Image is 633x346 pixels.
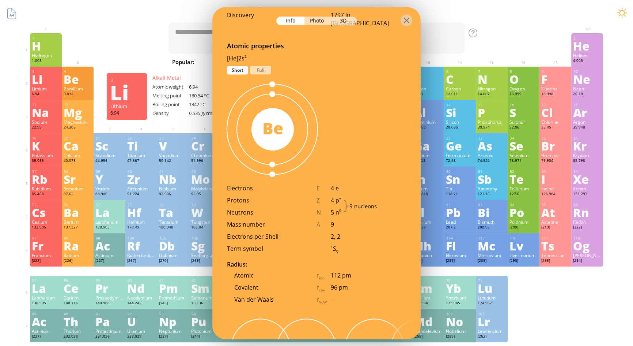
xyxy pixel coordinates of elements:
[32,73,60,85] div: Li
[446,140,474,152] div: Ge
[191,191,219,197] div: 95.95
[127,158,155,164] div: 47.867
[478,140,506,152] div: As
[32,236,60,241] div: 87
[573,158,601,164] div: 83.798
[96,202,124,207] div: 57
[127,240,155,252] div: Rf
[414,125,442,131] div: 26.982
[64,252,92,258] div: Radium
[316,196,331,204] div: Z
[478,86,506,92] div: Nitrogen
[446,225,474,231] div: 207.2
[573,52,601,58] div: Helium
[251,116,294,139] div: Be
[191,173,219,185] div: Mo
[32,119,60,125] div: Sodium
[159,202,187,207] div: 73
[127,219,155,225] div: Hafnium
[250,66,271,74] div: Full
[414,173,442,185] div: In
[509,207,538,218] div: Po
[414,69,442,74] div: 5
[227,245,316,253] div: Term symbol
[32,219,60,225] div: Cesium
[32,240,60,252] div: Fr
[541,73,569,85] div: F
[172,57,200,67] div: Popular:
[32,36,60,41] div: 1
[478,207,506,218] div: Bi
[127,252,155,258] div: Rutherfordium
[64,86,92,92] div: Beryllium
[245,54,247,59] sup: 2
[478,202,506,207] div: 83
[64,225,92,231] div: 137.327
[316,208,331,216] div: N
[64,173,92,185] div: Sr
[478,107,506,118] div: P
[478,92,506,97] div: 14.007
[446,136,474,141] div: 32
[32,69,60,74] div: 3
[95,186,124,191] div: Yttrium
[191,140,219,152] div: Cr
[212,41,421,54] div: Atomic properties
[478,240,506,252] div: Mc
[446,240,474,252] div: Fl
[32,252,60,258] div: Francium
[541,219,569,225] div: Astatine
[64,207,92,218] div: Ba
[32,202,60,207] div: 55
[64,152,92,158] div: Calcium
[541,252,569,258] div: Tennessine
[95,225,124,231] div: 138.905
[573,169,601,174] div: 54
[541,125,569,131] div: 35.45
[32,186,60,191] div: Rubidium
[573,40,601,52] div: He
[414,186,442,191] div: Indium
[32,225,60,231] div: 132.905
[414,92,442,97] div: 10.81
[541,191,569,197] div: 126.904
[509,86,538,92] div: Oxygen
[509,173,538,185] div: Te
[32,125,60,131] div: 22.99
[227,208,316,216] div: Neutrons
[446,86,474,92] div: Carbon
[191,225,219,231] div: 183.84
[541,140,569,152] div: Br
[414,207,442,218] div: Tl
[127,191,155,197] div: 91.224
[573,219,601,225] div: Radon
[339,196,341,201] sup: +
[509,158,538,164] div: 78.971
[541,173,569,185] div: I
[478,125,506,131] div: 30.974
[478,252,506,258] div: Moscovium
[478,169,506,174] div: 51
[446,219,474,225] div: Lead
[446,207,474,218] div: Pb
[189,92,225,99] div: 180.54 °C
[331,196,406,204] div: 4 p
[509,73,538,85] div: O
[478,103,506,107] div: 15
[95,252,124,258] div: Actinium
[509,186,538,191] div: Tellurium
[64,136,92,141] div: 20
[127,186,155,191] div: Zirconium
[64,240,92,252] div: Ra
[414,191,442,197] div: 114.818
[152,74,225,81] div: Alkali Metal
[542,103,569,107] div: 17
[414,73,442,85] div: B
[110,103,143,109] div: Lithium
[573,103,601,107] div: 18
[64,191,92,197] div: 87.62
[128,169,155,174] div: 40
[110,86,143,98] div: Li
[446,173,474,185] div: Sn
[127,173,155,185] div: Zr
